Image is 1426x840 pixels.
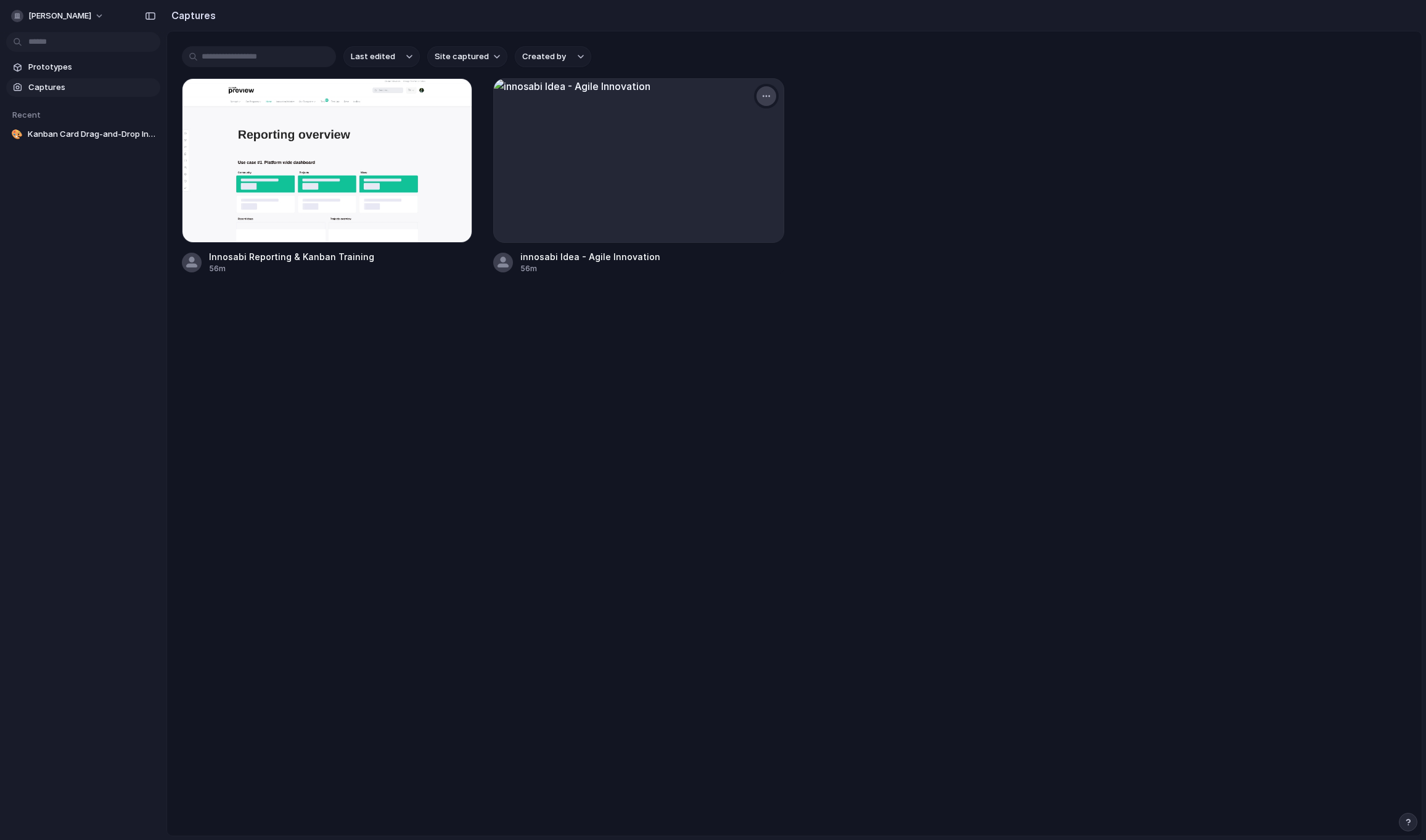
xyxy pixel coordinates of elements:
span: Captures [28,81,155,94]
button: Created by [515,46,591,67]
span: Prototypes [28,61,155,73]
span: innosabi Idea - Agile Innovation [520,250,784,263]
span: Last edited [351,51,395,63]
span: [PERSON_NAME] [28,10,91,22]
div: 56m [209,263,472,274]
div: 56m [520,263,784,274]
button: [PERSON_NAME] [6,6,110,26]
span: Created by [522,51,566,63]
span: Recent [12,110,41,120]
h2: Captures [166,8,216,23]
div: 🎨 [11,128,23,141]
span: Innosabi Reporting & Kanban Training [209,250,472,263]
a: 🎨Kanban Card Drag-and-Drop Interface [6,125,160,144]
a: Captures [6,78,160,97]
span: Kanban Card Drag-and-Drop Interface [28,128,155,141]
button: Last edited [343,46,420,67]
span: Site captured [435,51,489,63]
button: Site captured [427,46,507,67]
a: Prototypes [6,58,160,76]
